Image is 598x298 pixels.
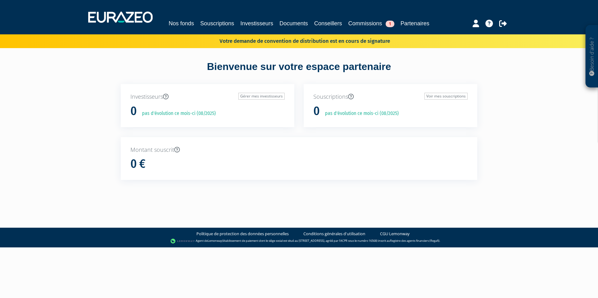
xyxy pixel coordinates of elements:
a: Lemonway [208,239,222,243]
p: Souscriptions [313,93,468,101]
a: Politique de protection des données personnelles [196,231,289,237]
p: Votre demande de convention de distribution est en cours de signature [201,36,390,45]
h1: 0 [130,105,137,118]
p: Besoin d'aide ? [588,28,595,85]
a: Nos fonds [169,19,194,28]
a: Gérer mes investisseurs [238,93,285,100]
a: Conditions générales d'utilisation [303,231,365,237]
div: Bienvenue sur votre espace partenaire [116,60,482,84]
a: Registre des agents financiers (Regafi) [390,239,439,243]
a: Commissions1 [348,19,394,28]
h1: 0 € [130,157,145,171]
img: 1732889491-logotype_eurazeo_blanc_rvb.png [88,12,153,23]
p: pas d'évolution ce mois-ci (08/2025) [321,110,399,117]
a: Souscriptions [200,19,234,28]
img: logo-lemonway.png [170,238,195,244]
a: Conseillers [314,19,342,28]
p: Investisseurs [130,93,285,101]
p: Montant souscrit [130,146,468,154]
a: Partenaires [401,19,429,28]
a: Documents [279,19,308,28]
a: Investisseurs [240,19,273,28]
a: CGU Lemonway [380,231,410,237]
span: 1 [386,21,394,27]
p: pas d'évolution ce mois-ci (08/2025) [138,110,216,117]
div: - Agent de (établissement de paiement dont le siège social est situé au [STREET_ADDRESS], agréé p... [6,238,592,244]
a: Voir mes souscriptions [424,93,468,100]
h1: 0 [313,105,320,118]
